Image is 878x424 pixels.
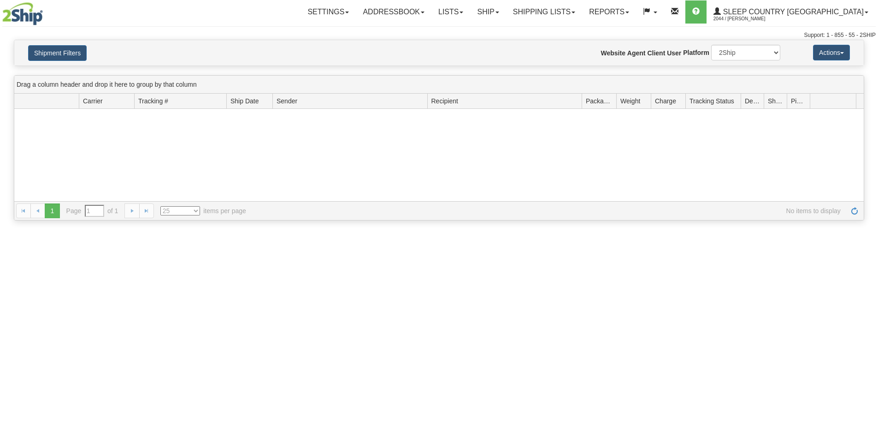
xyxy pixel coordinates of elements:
[28,45,87,61] button: Shipment Filters
[431,0,470,24] a: Lists
[601,48,625,58] label: Website
[431,96,458,106] span: Recipient
[2,2,43,25] img: logo2044.jpg
[506,0,582,24] a: Shipping lists
[655,96,676,106] span: Charge
[586,96,613,106] span: Packages
[45,203,59,218] span: 1
[713,14,783,24] span: 2044 / [PERSON_NAME]
[721,8,864,16] span: Sleep Country [GEOGRAPHIC_DATA]
[301,0,356,24] a: Settings
[259,206,841,215] span: No items to display
[813,45,850,60] button: Actions
[470,0,506,24] a: Ship
[160,206,246,215] span: items per page
[627,48,646,58] label: Agent
[14,76,864,94] div: grid grouping header
[847,203,862,218] a: Refresh
[683,48,709,57] label: Platform
[277,96,297,106] span: Sender
[230,96,259,106] span: Ship Date
[745,96,760,106] span: Delivery Status
[356,0,431,24] a: Addressbook
[768,96,783,106] span: Shipment Issues
[582,0,636,24] a: Reports
[83,96,103,106] span: Carrier
[66,205,118,217] span: Page of 1
[667,48,681,58] label: User
[2,31,876,39] div: Support: 1 - 855 - 55 - 2SHIP
[647,48,665,58] label: Client
[689,96,734,106] span: Tracking Status
[138,96,168,106] span: Tracking #
[791,96,806,106] span: Pickup Status
[707,0,875,24] a: Sleep Country [GEOGRAPHIC_DATA] 2044 / [PERSON_NAME]
[620,96,640,106] span: Weight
